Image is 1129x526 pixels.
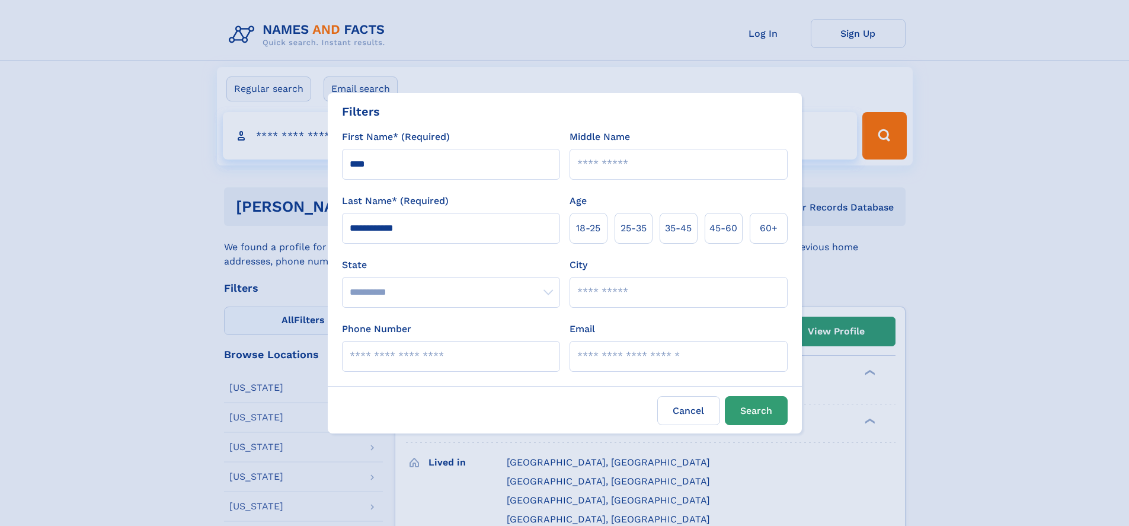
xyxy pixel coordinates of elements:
span: 18‑25 [576,221,600,235]
span: 45‑60 [709,221,737,235]
label: Cancel [657,396,720,425]
label: City [570,258,587,272]
div: Filters [342,103,380,120]
label: Email [570,322,595,336]
label: Middle Name [570,130,630,144]
span: 60+ [760,221,778,235]
label: Last Name* (Required) [342,194,449,208]
label: Age [570,194,587,208]
label: First Name* (Required) [342,130,450,144]
span: 25‑35 [621,221,647,235]
span: 35‑45 [665,221,692,235]
label: Phone Number [342,322,411,336]
label: State [342,258,560,272]
button: Search [725,396,788,425]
